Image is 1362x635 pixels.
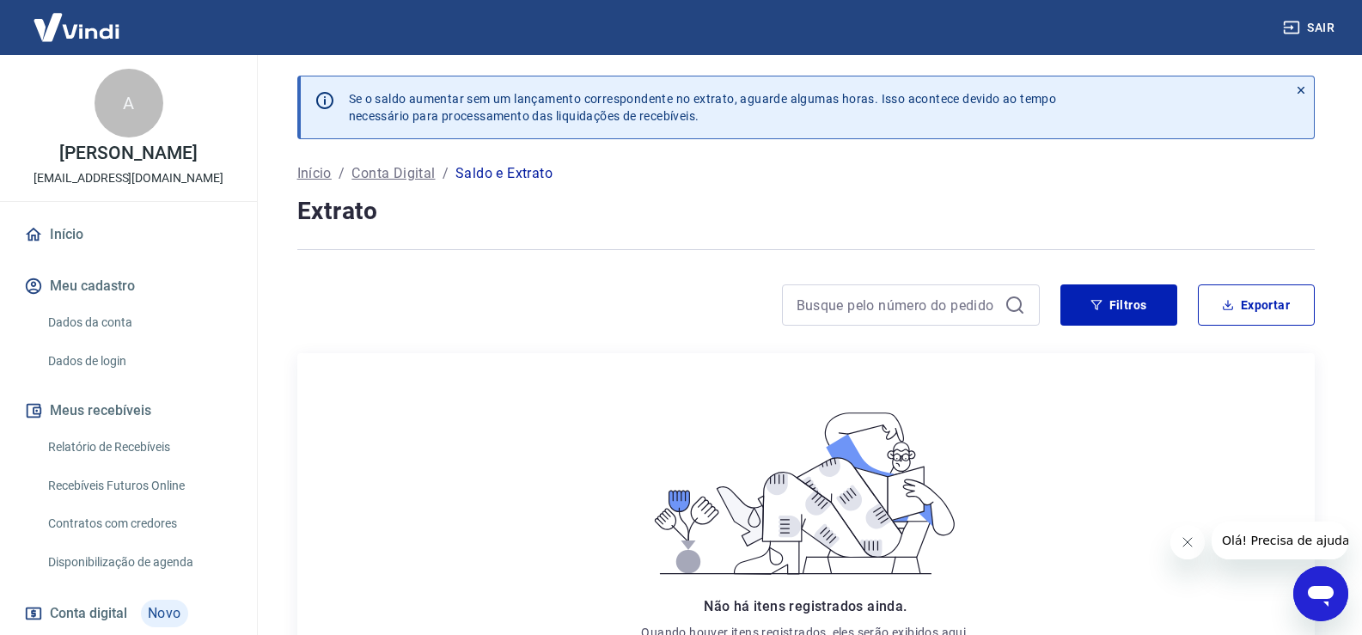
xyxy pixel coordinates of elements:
button: Exportar [1198,284,1315,326]
a: Conta digitalNovo [21,593,236,634]
span: Conta digital [50,601,127,626]
iframe: Botão para abrir a janela de mensagens [1293,566,1348,621]
button: Meu cadastro [21,267,236,305]
button: Filtros [1060,284,1177,326]
p: / [443,163,449,184]
a: Dados de login [41,344,236,379]
a: Contratos com credores [41,506,236,541]
a: Recebíveis Futuros Online [41,468,236,504]
button: Meus recebíveis [21,392,236,430]
iframe: Fechar mensagem [1170,525,1205,559]
a: Conta Digital [351,163,435,184]
button: Sair [1280,12,1341,44]
iframe: Mensagem da empresa [1212,522,1348,559]
p: [EMAIL_ADDRESS][DOMAIN_NAME] [34,169,223,187]
span: Não há itens registrados ainda. [704,598,907,614]
div: A [95,69,163,137]
p: / [339,163,345,184]
span: Novo [141,600,188,627]
a: Início [297,163,332,184]
img: Vindi [21,1,132,53]
p: [PERSON_NAME] [59,144,197,162]
h4: Extrato [297,194,1315,229]
a: Início [21,216,236,253]
a: Dados da conta [41,305,236,340]
input: Busque pelo número do pedido [797,292,998,318]
p: Saldo e Extrato [455,163,553,184]
a: Relatório de Recebíveis [41,430,236,465]
p: Se o saldo aumentar sem um lançamento correspondente no extrato, aguarde algumas horas. Isso acon... [349,90,1057,125]
a: Disponibilização de agenda [41,545,236,580]
span: Olá! Precisa de ajuda? [10,12,144,26]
